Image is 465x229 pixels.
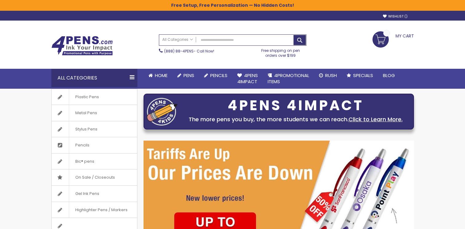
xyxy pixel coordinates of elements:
div: Free shipping on pen orders over $199 [255,46,306,58]
span: Plastic Pens [69,89,105,105]
span: Rush [325,72,337,79]
a: On Sale / Closeouts [52,169,137,185]
a: 4PROMOTIONALITEMS [263,69,314,89]
a: Pens [172,69,199,82]
span: All Categories [162,37,193,42]
a: Home [144,69,172,82]
a: Gel Ink Pens [52,186,137,202]
span: Bic® pens [69,153,100,169]
a: All Categories [159,35,196,45]
a: Pencils [52,137,137,153]
span: Metal Pens [69,105,103,121]
span: Pencils [210,72,227,79]
div: 4PENS 4IMPACT [181,99,411,112]
a: (888) 88-4PENS [164,49,194,54]
div: All Categories [51,69,137,87]
span: - Call Now! [164,49,214,54]
span: Specials [353,72,373,79]
span: Highlighter Pens / Markers [69,202,134,218]
a: Specials [342,69,378,82]
span: Stylus Pens [69,121,104,137]
a: Stylus Pens [52,121,137,137]
a: Bic® pens [52,153,137,169]
a: Highlighter Pens / Markers [52,202,137,218]
a: Plastic Pens [52,89,137,105]
span: Pencils [69,137,96,153]
a: Pencils [199,69,232,82]
a: 4Pens4impact [232,69,263,89]
span: On Sale / Closeouts [69,169,121,185]
span: Blog [383,72,395,79]
span: Home [155,72,167,79]
div: The more pens you buy, the more students we can reach. [181,115,411,124]
img: four_pen_logo.png [147,98,178,126]
a: Wishlist [383,14,408,19]
span: Pens [183,72,194,79]
span: 4PROMOTIONAL ITEMS [268,72,309,85]
img: 4Pens Custom Pens and Promotional Products [51,36,113,56]
span: 4Pens 4impact [237,72,258,85]
a: Click to Learn More. [349,115,403,123]
a: Metal Pens [52,105,137,121]
span: Gel Ink Pens [69,186,105,202]
a: Rush [314,69,342,82]
a: Blog [378,69,400,82]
